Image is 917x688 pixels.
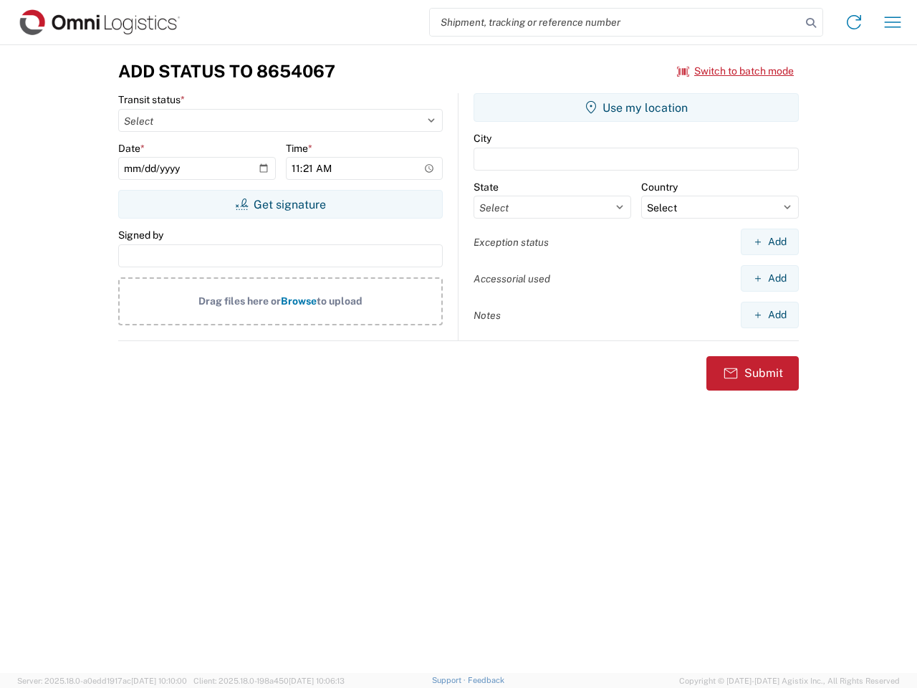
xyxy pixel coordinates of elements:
[474,309,501,322] label: Notes
[286,142,312,155] label: Time
[131,677,187,685] span: [DATE] 10:10:00
[317,295,363,307] span: to upload
[468,676,504,684] a: Feedback
[118,142,145,155] label: Date
[118,229,163,242] label: Signed by
[741,229,799,255] button: Add
[474,236,549,249] label: Exception status
[706,356,799,391] button: Submit
[474,181,499,193] label: State
[474,272,550,285] label: Accessorial used
[430,9,801,36] input: Shipment, tracking or reference number
[17,677,187,685] span: Server: 2025.18.0-a0edd1917ac
[474,132,491,145] label: City
[193,677,345,685] span: Client: 2025.18.0-198a450
[474,93,799,122] button: Use my location
[641,181,678,193] label: Country
[118,190,443,219] button: Get signature
[118,61,335,82] h3: Add Status to 8654067
[677,59,794,83] button: Switch to batch mode
[741,302,799,328] button: Add
[741,265,799,292] button: Add
[289,677,345,685] span: [DATE] 10:06:13
[679,674,900,687] span: Copyright © [DATE]-[DATE] Agistix Inc., All Rights Reserved
[281,295,317,307] span: Browse
[118,93,185,106] label: Transit status
[432,676,468,684] a: Support
[198,295,281,307] span: Drag files here or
